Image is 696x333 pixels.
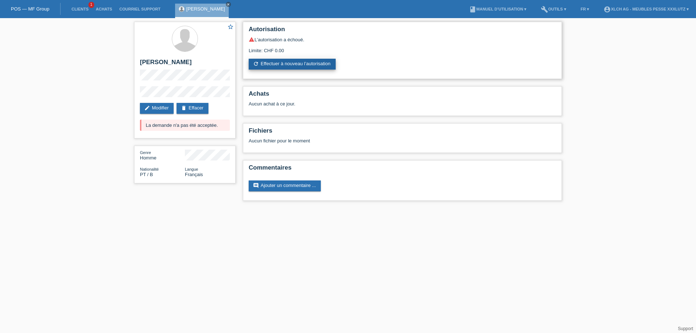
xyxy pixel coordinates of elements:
i: warning [249,37,254,42]
h2: Autorisation [249,26,556,37]
div: Homme [140,150,185,161]
span: Portugal / B / 12.05.2025 [140,172,153,177]
a: buildOutils ▾ [537,7,569,11]
span: Langue [185,167,198,171]
a: Clients [68,7,92,11]
a: commentAjouter un commentaire ... [249,180,321,191]
i: edit [144,105,150,111]
h2: Fichiers [249,127,556,138]
a: POS — MF Group [11,6,49,12]
i: delete [181,105,187,111]
div: La demande n'a pas été acceptée. [140,120,230,131]
i: refresh [253,61,259,67]
span: Français [185,172,203,177]
a: FR ▾ [577,7,593,11]
div: Limite: CHF 0.00 [249,42,556,53]
i: account_circle [604,6,611,13]
a: star_border [227,24,234,31]
a: Courriel Support [116,7,164,11]
h2: Achats [249,90,556,101]
a: Support [678,326,693,331]
i: star_border [227,24,234,30]
i: book [469,6,476,13]
span: 1 [88,2,94,8]
h2: Commentaires [249,164,556,175]
a: [PERSON_NAME] [186,6,225,12]
a: Achats [92,7,116,11]
div: Aucun achat à ce jour. [249,101,556,112]
i: build [541,6,548,13]
span: Nationalité [140,167,159,171]
a: bookManuel d’utilisation ▾ [465,7,530,11]
a: refreshEffectuer à nouveau l’autorisation [249,59,336,70]
a: close [226,2,231,7]
div: L’autorisation a échoué. [249,37,556,42]
i: close [227,3,230,6]
span: Genre [140,150,151,155]
a: deleteEffacer [177,103,208,114]
a: account_circleXLCH AG - Meubles Pesse XXXLutz ▾ [600,7,692,11]
a: editModifier [140,103,174,114]
h2: [PERSON_NAME] [140,59,230,70]
div: Aucun fichier pour le moment [249,138,470,143]
i: comment [253,183,259,188]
